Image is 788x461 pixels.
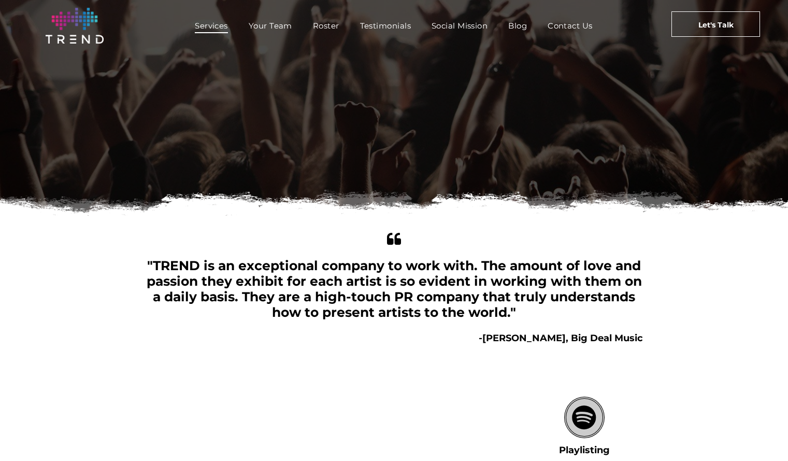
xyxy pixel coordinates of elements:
[147,258,642,320] span: "TREND is an exceptional company to work with. The amount of love and passion they exhibit for ea...
[184,18,238,33] a: Services
[421,18,498,33] a: Social Mission
[671,11,760,37] a: Let's Talk
[559,444,610,456] font: Playlisting
[238,18,303,33] a: Your Team
[479,332,643,344] b: -[PERSON_NAME], Big Deal Music
[303,18,350,33] a: Roster
[537,18,603,33] a: Contact Us
[46,8,104,44] img: logo
[698,12,734,38] span: Let's Talk
[498,18,537,33] a: Blog
[350,18,421,33] a: Testimonials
